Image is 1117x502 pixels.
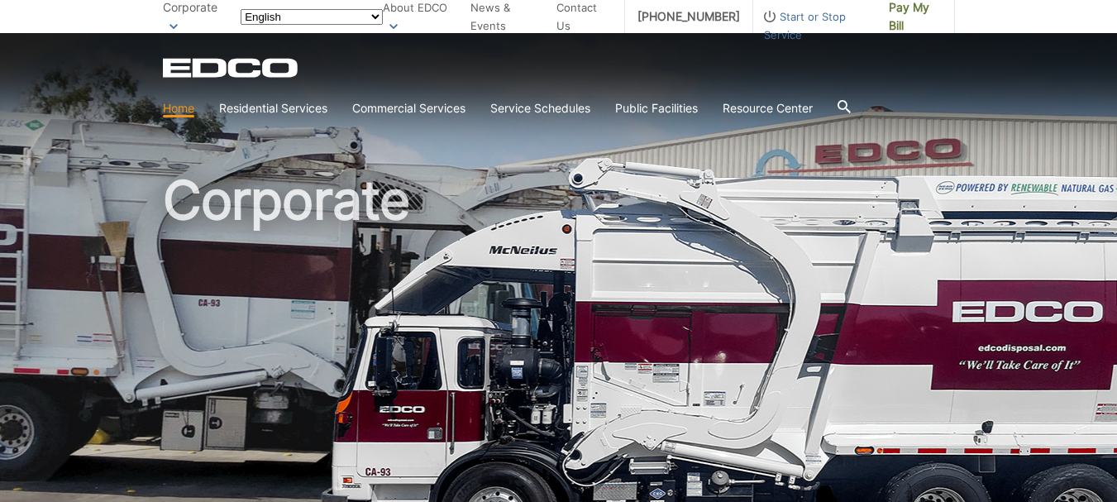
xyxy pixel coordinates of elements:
[490,99,590,117] a: Service Schedules
[219,99,327,117] a: Residential Services
[163,58,300,78] a: EDCD logo. Return to the homepage.
[723,99,813,117] a: Resource Center
[241,9,383,25] select: Select a language
[615,99,698,117] a: Public Facilities
[163,99,194,117] a: Home
[352,99,465,117] a: Commercial Services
